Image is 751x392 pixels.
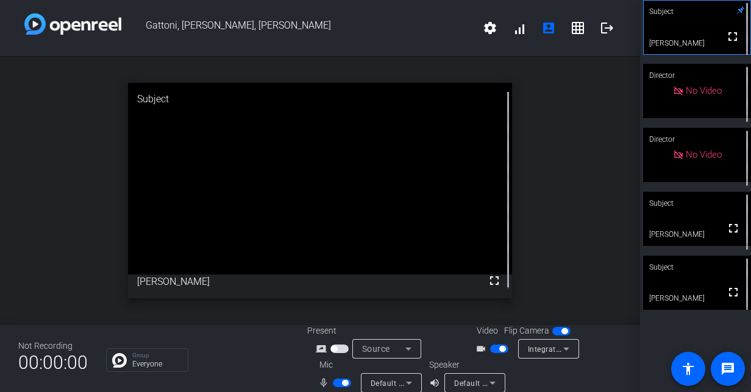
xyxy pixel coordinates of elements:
[721,362,735,376] mat-icon: message
[571,21,585,35] mat-icon: grid_on
[24,13,121,35] img: white-gradient.svg
[371,378,682,388] span: Default - Microphone Array (3- Intel® Smart Sound Technology for Digital Microphones)
[726,221,741,236] mat-icon: fullscreen
[643,192,751,215] div: Subject
[487,273,502,288] mat-icon: fullscreen
[128,83,512,116] div: Subject
[112,353,127,368] img: Chat Icon
[307,359,429,371] div: Mic
[316,341,330,356] mat-icon: screen_share_outline
[483,21,497,35] mat-icon: settings
[504,324,549,337] span: Flip Camera
[318,376,333,390] mat-icon: mic_none
[362,344,390,354] span: Source
[477,324,498,337] span: Video
[541,21,556,35] mat-icon: account_box
[681,362,696,376] mat-icon: accessibility
[643,64,751,87] div: Director
[686,149,722,160] span: No Video
[725,29,740,44] mat-icon: fullscreen
[121,13,475,43] span: Gattoni, [PERSON_NAME], [PERSON_NAME]
[18,348,88,377] span: 00:00:00
[686,85,722,96] span: No Video
[475,341,490,356] mat-icon: videocam_outline
[18,340,88,352] div: Not Recording
[643,256,751,279] div: Subject
[429,376,444,390] mat-icon: volume_up
[505,13,534,43] button: signal_cellular_alt
[429,359,502,371] div: Speaker
[132,360,182,368] p: Everyone
[600,21,614,35] mat-icon: logout
[528,344,638,354] span: Integrated Camera (174f:11af)
[307,324,429,337] div: Present
[726,285,741,299] mat-icon: fullscreen
[454,378,594,388] span: Default - Speakers (3- Realtek(R) Audio)
[643,128,751,151] div: Director
[132,352,182,359] p: Group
